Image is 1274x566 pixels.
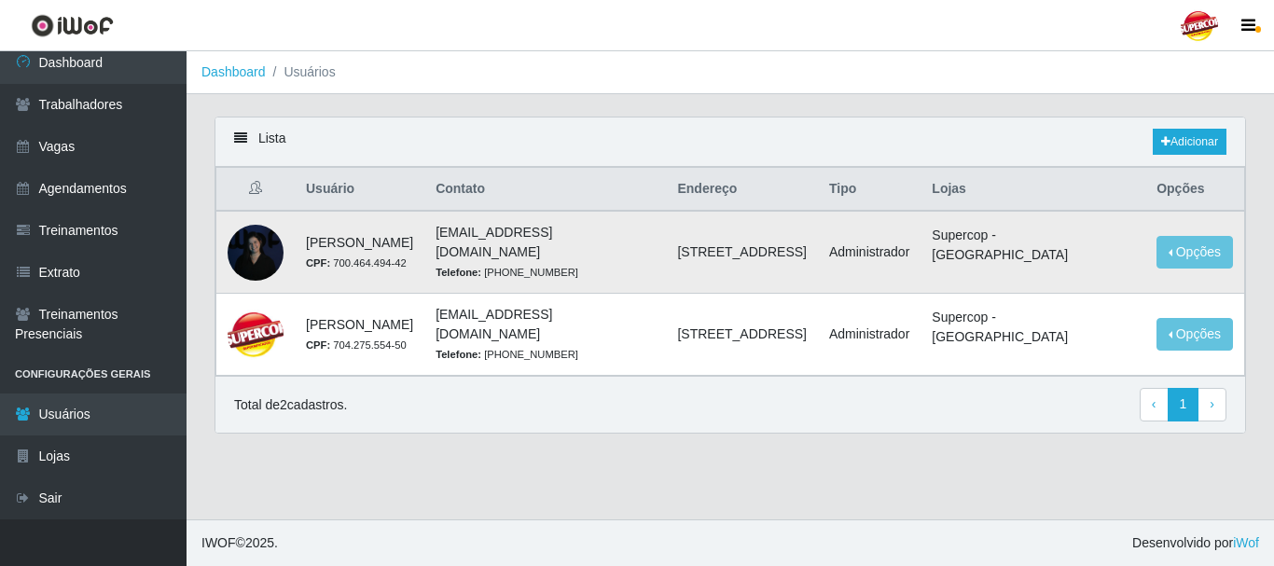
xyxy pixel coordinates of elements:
strong: Telefone: [436,349,481,360]
td: [PERSON_NAME] [295,294,424,376]
strong: Telefone: [436,267,481,278]
a: 1 [1168,388,1199,421]
td: [STREET_ADDRESS] [666,294,817,376]
a: iWof [1233,535,1259,550]
th: Usuário [295,168,424,212]
div: Lista [215,117,1245,167]
th: Contato [424,168,666,212]
a: Previous [1140,388,1169,421]
li: Supercop - [GEOGRAPHIC_DATA] [932,226,1134,265]
td: [EMAIL_ADDRESS][DOMAIN_NAME] [424,211,666,294]
small: 700.464.494-42 [306,257,407,269]
a: Next [1198,388,1226,421]
th: Tipo [818,168,921,212]
img: CoreUI Logo [31,14,114,37]
span: IWOF [201,535,236,550]
span: ‹ [1152,396,1156,411]
small: [PHONE_NUMBER] [436,267,578,278]
td: [STREET_ADDRESS] [666,211,817,294]
span: Desenvolvido por [1132,533,1259,553]
td: [PERSON_NAME] [295,211,424,294]
small: [PHONE_NUMBER] [436,349,578,360]
span: © 2025 . [201,533,278,553]
td: Administrador [818,294,921,376]
strong: CPF: [306,339,330,351]
button: Opções [1156,236,1233,269]
small: 704.275.554-50 [306,339,407,351]
button: Opções [1156,318,1233,351]
span: › [1210,396,1214,411]
th: Opções [1145,168,1244,212]
a: Adicionar [1153,129,1226,155]
strong: CPF: [306,257,330,269]
th: Endereço [666,168,817,212]
td: Administrador [818,211,921,294]
a: Dashboard [201,64,266,79]
td: [EMAIL_ADDRESS][DOMAIN_NAME] [424,294,666,376]
li: Usuários [266,62,336,82]
p: Total de 2 cadastros. [234,395,347,415]
li: Supercop - [GEOGRAPHIC_DATA] [932,308,1134,347]
nav: pagination [1140,388,1226,421]
th: Lojas [921,168,1145,212]
nav: breadcrumb [187,51,1274,94]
